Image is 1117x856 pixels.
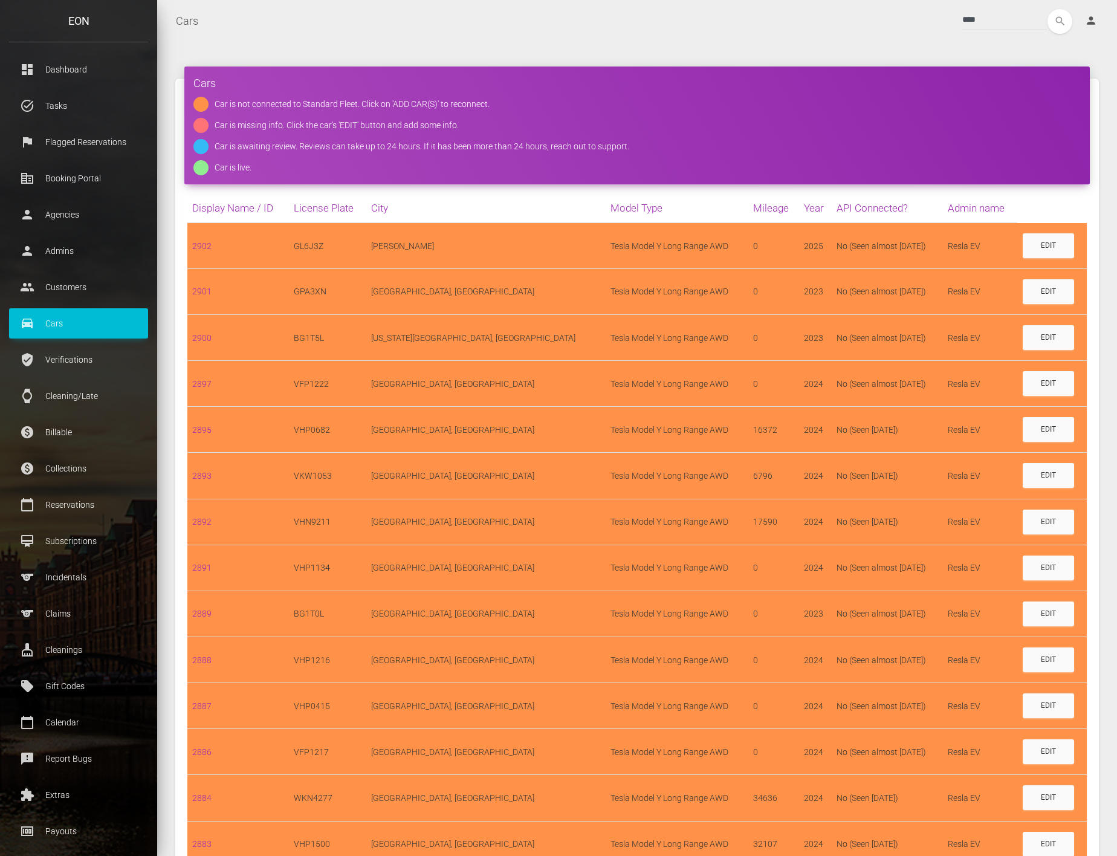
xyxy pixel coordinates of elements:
[18,242,139,260] p: Admins
[1041,793,1056,803] div: Edit
[748,499,799,545] td: 17590
[9,308,148,339] a: drive_eta Cars
[192,563,212,572] a: 2891
[1041,378,1056,389] div: Edit
[289,193,367,223] th: License Plate
[192,287,212,296] a: 2901
[192,839,212,849] a: 2883
[943,637,1017,683] td: Resla EV
[832,453,942,499] td: No (Seen [DATE])
[943,407,1017,453] td: Resla EV
[289,314,367,360] td: BG1T5L
[943,223,1017,269] td: Resla EV
[799,453,832,499] td: 2024
[9,562,148,592] a: sports Incidentals
[9,127,148,157] a: flag Flagged Reservations
[943,453,1017,499] td: Resla EV
[215,160,251,175] div: Car is live.
[215,139,629,154] div: Car is awaiting review. Reviews can take up to 24 hours. If it has been more than 24 hours, reach...
[748,407,799,453] td: 16372
[18,822,139,840] p: Payouts
[799,729,832,775] td: 2024
[943,683,1017,729] td: Resla EV
[1085,15,1097,27] i: person
[9,635,148,665] a: cleaning_services Cleanings
[748,314,799,360] td: 0
[289,268,367,314] td: GPA3XN
[748,591,799,637] td: 0
[289,453,367,499] td: VKW1053
[1041,563,1056,573] div: Edit
[748,223,799,269] td: 0
[943,591,1017,637] td: Resla EV
[192,747,212,757] a: 2886
[1047,9,1072,34] i: search
[18,605,139,623] p: Claims
[289,591,367,637] td: BG1T0L
[799,314,832,360] td: 2023
[1023,325,1074,350] a: Edit
[9,453,148,484] a: paid Collections
[606,637,748,683] td: Tesla Model Y Long Range AWD
[1023,279,1074,304] a: Edit
[9,345,148,375] a: verified_user Verifications
[1041,517,1056,527] div: Edit
[18,459,139,478] p: Collections
[18,278,139,296] p: Customers
[799,499,832,545] td: 2024
[1023,233,1074,258] a: Edit
[215,97,490,112] div: Car is not connected to Standard Fleet. Click on 'ADD CAR(S)' to reconnect.
[943,193,1017,223] th: Admin name
[366,729,606,775] td: [GEOGRAPHIC_DATA], [GEOGRAPHIC_DATA]
[18,713,139,731] p: Calendar
[1041,655,1056,665] div: Edit
[18,169,139,187] p: Booking Portal
[366,775,606,821] td: [GEOGRAPHIC_DATA], [GEOGRAPHIC_DATA]
[366,545,606,591] td: [GEOGRAPHIC_DATA], [GEOGRAPHIC_DATA]
[289,775,367,821] td: WKN4277
[606,193,748,223] th: Model Type
[832,223,942,269] td: No (Seen almost [DATE])
[832,775,942,821] td: No (Seen [DATE])
[1041,332,1056,343] div: Edit
[366,407,606,453] td: [GEOGRAPHIC_DATA], [GEOGRAPHIC_DATA]
[18,351,139,369] p: Verifications
[9,54,148,85] a: dashboard Dashboard
[289,407,367,453] td: VHP0682
[289,729,367,775] td: VFP1217
[9,236,148,266] a: person Admins
[192,425,212,435] a: 2895
[18,532,139,550] p: Subscriptions
[1023,739,1074,764] a: Edit
[193,76,1081,91] h4: Cars
[9,163,148,193] a: corporate_fare Booking Portal
[18,641,139,659] p: Cleanings
[9,707,148,738] a: calendar_today Calendar
[18,496,139,514] p: Reservations
[192,333,212,343] a: 2900
[9,490,148,520] a: calendar_today Reservations
[832,361,942,407] td: No (Seen almost [DATE])
[832,193,942,223] th: API Connected?
[799,193,832,223] th: Year
[799,683,832,729] td: 2024
[799,775,832,821] td: 2024
[606,729,748,775] td: Tesla Model Y Long Range AWD
[192,241,212,251] a: 2902
[1023,463,1074,488] a: Edit
[606,223,748,269] td: Tesla Model Y Long Range AWD
[1023,693,1074,718] a: Edit
[1041,747,1056,757] div: Edit
[943,268,1017,314] td: Resla EV
[748,453,799,499] td: 6796
[606,314,748,360] td: Tesla Model Y Long Range AWD
[18,677,139,695] p: Gift Codes
[799,407,832,453] td: 2024
[366,499,606,545] td: [GEOGRAPHIC_DATA], [GEOGRAPHIC_DATA]
[1023,417,1074,442] a: Edit
[192,655,212,665] a: 2888
[9,816,148,846] a: money Payouts
[606,545,748,591] td: Tesla Model Y Long Range AWD
[606,361,748,407] td: Tesla Model Y Long Range AWD
[192,379,212,389] a: 2897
